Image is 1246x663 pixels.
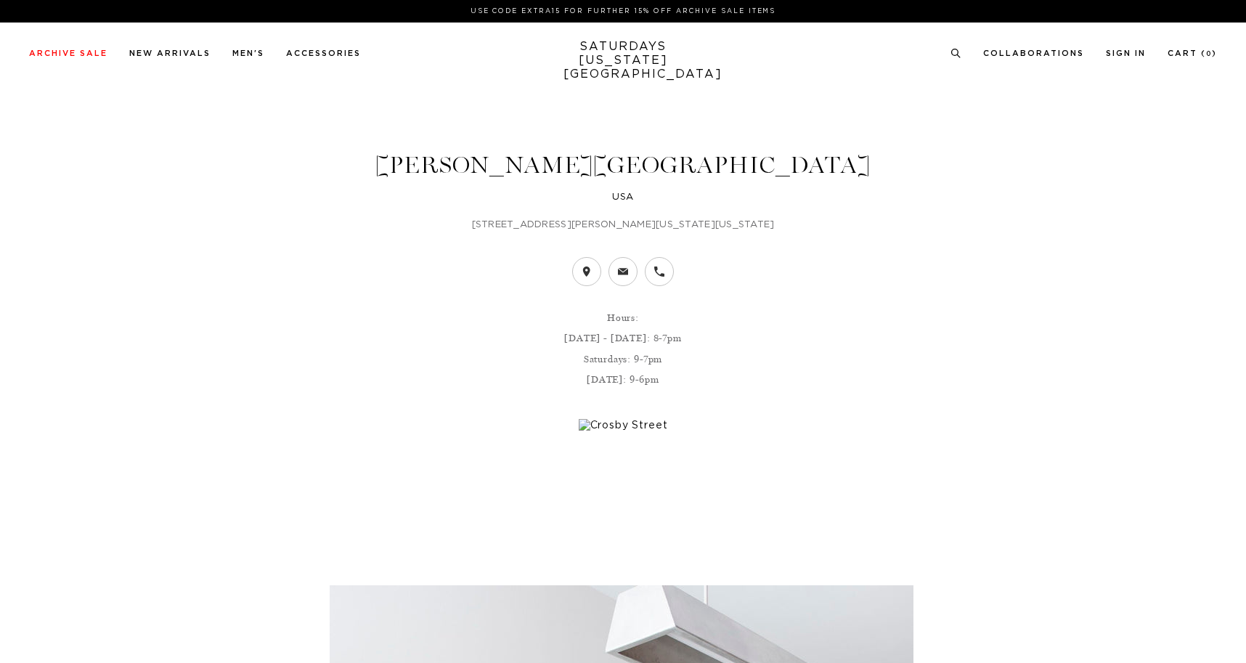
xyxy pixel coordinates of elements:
[1106,49,1146,57] a: Sign In
[129,352,1117,367] p: Saturdays: 9-7pm
[129,218,1117,232] p: [STREET_ADDRESS][PERSON_NAME][US_STATE][US_STATE]
[129,153,1117,177] h1: [PERSON_NAME][GEOGRAPHIC_DATA]
[129,49,211,57] a: New Arrivals
[129,190,1117,205] h4: USA
[129,311,1117,325] p: Hours:
[286,49,361,57] a: Accessories
[35,6,1211,17] p: Use Code EXTRA15 for Further 15% Off Archive Sale Items
[29,49,107,57] a: Archive Sale
[129,331,1117,346] p: [DATE] - [DATE]: 8-7pm
[1168,49,1217,57] a: Cart (0)
[129,373,1117,387] p: [DATE]: 9-6pm
[1206,51,1212,57] small: 0
[579,419,668,432] img: Crosby Street
[563,40,683,81] a: SATURDAYS[US_STATE][GEOGRAPHIC_DATA]
[983,49,1084,57] a: Collaborations
[232,49,264,57] a: Men's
